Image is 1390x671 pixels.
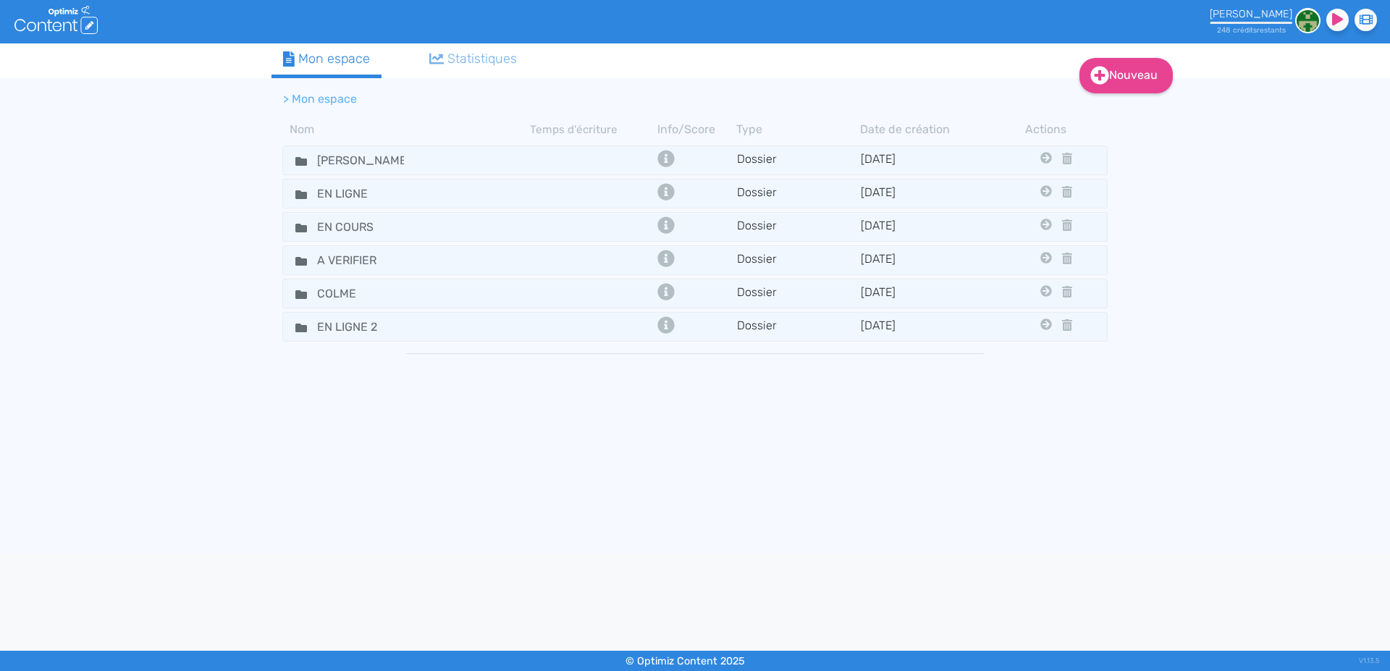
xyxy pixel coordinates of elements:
th: Nom [282,121,530,138]
td: [DATE] [860,250,984,271]
span: s [1253,25,1257,35]
input: Nom de dossier [306,150,415,171]
th: Info/Score [654,121,736,138]
div: Statistiques [429,49,518,69]
input: Nom de dossier [306,250,415,271]
input: Nom de dossier [306,283,415,304]
div: Mon espace [283,49,370,69]
td: [DATE] [860,216,984,237]
td: [DATE] [860,150,984,171]
th: Type [736,121,860,138]
input: Nom de dossier [306,183,415,204]
td: Dossier [736,316,860,337]
li: > Mon espace [283,90,357,108]
small: © Optimiz Content 2025 [625,655,745,667]
td: [DATE] [860,283,984,304]
small: 248 crédit restant [1217,25,1286,35]
th: Date de création [860,121,984,138]
td: [DATE] [860,316,984,337]
td: Dossier [736,216,860,237]
input: Nom de dossier [306,216,415,237]
a: Nouveau [1079,58,1173,93]
td: Dossier [736,283,860,304]
th: Actions [1037,121,1056,138]
div: V1.13.5 [1359,651,1379,671]
div: [PERSON_NAME] [1210,8,1292,20]
a: Statistiques [418,43,529,75]
td: Dossier [736,250,860,271]
td: [DATE] [860,183,984,204]
nav: breadcrumb [271,82,995,117]
img: 6adefb463699458b3a7e00f487fb9d6a [1295,8,1320,33]
input: Nom de dossier [306,316,415,337]
span: s [1282,25,1286,35]
td: Dossier [736,183,860,204]
a: Mon espace [271,43,382,78]
th: Temps d'écriture [530,121,654,138]
td: Dossier [736,150,860,171]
